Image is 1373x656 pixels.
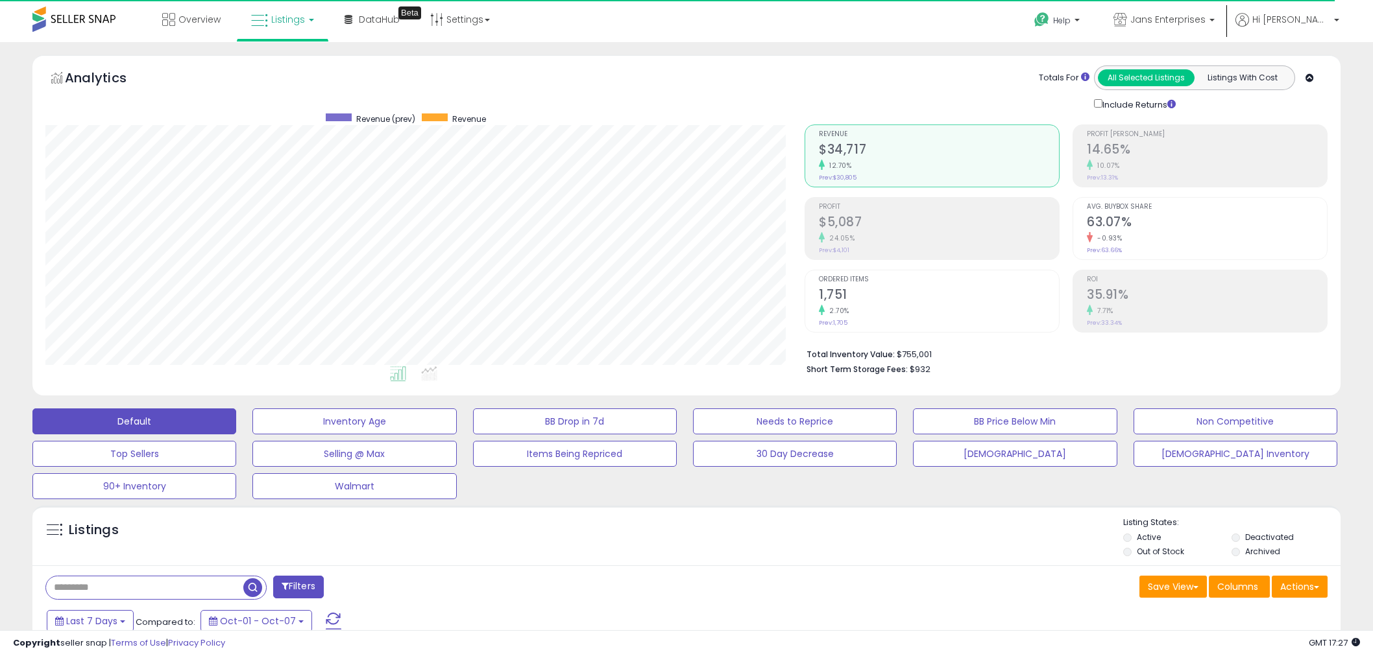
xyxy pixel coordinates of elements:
[111,637,166,649] a: Terms of Use
[1137,532,1161,543] label: Active
[168,637,225,649] a: Privacy Policy
[910,363,930,375] span: $932
[1034,12,1050,28] i: Get Help
[136,616,195,628] span: Compared to:
[1087,204,1327,211] span: Avg. Buybox Share
[32,408,236,434] button: Default
[1252,13,1330,26] span: Hi [PERSON_NAME]
[819,246,849,254] small: Prev: $4,101
[1245,546,1280,557] label: Archived
[473,441,677,467] button: Items Being Repriced
[398,6,421,19] div: Tooltip anchor
[819,131,1059,138] span: Revenue
[913,441,1117,467] button: [DEMOGRAPHIC_DATA]
[1087,131,1327,138] span: Profit [PERSON_NAME]
[1087,276,1327,283] span: ROI
[1217,580,1258,593] span: Columns
[1093,233,1122,243] small: -0.93%
[178,13,221,26] span: Overview
[1093,161,1119,170] small: 10.07%
[819,287,1059,305] h2: 1,751
[32,441,236,467] button: Top Sellers
[693,441,897,467] button: 30 Day Decrease
[1134,408,1337,434] button: Non Competitive
[65,69,152,90] h5: Analytics
[819,215,1059,232] h2: $5,087
[356,113,415,124] span: Revenue (prev)
[825,233,855,243] small: 24.05%
[819,204,1059,211] span: Profit
[252,441,456,467] button: Selling @ Max
[1039,72,1089,84] div: Totals For
[819,142,1059,159] h2: $34,717
[825,306,849,316] small: 2.70%
[807,349,895,360] b: Total Inventory Value:
[69,521,119,539] h5: Listings
[220,615,296,627] span: Oct-01 - Oct-07
[32,473,236,499] button: 90+ Inventory
[1084,97,1191,111] div: Include Returns
[1209,576,1270,598] button: Columns
[693,408,897,434] button: Needs to Reprice
[819,319,847,327] small: Prev: 1,705
[200,610,312,632] button: Oct-01 - Oct-07
[1087,287,1327,305] h2: 35.91%
[66,615,117,627] span: Last 7 Days
[452,113,486,124] span: Revenue
[359,13,400,26] span: DataHub
[13,637,225,650] div: seller snap | |
[807,346,1318,361] li: $755,001
[1130,13,1206,26] span: Jans Enterprises
[1087,246,1122,254] small: Prev: 63.66%
[1123,517,1341,529] p: Listing States:
[271,13,305,26] span: Listings
[819,174,857,182] small: Prev: $30,805
[473,408,677,434] button: BB Drop in 7d
[1087,319,1122,327] small: Prev: 33.34%
[1024,2,1093,42] a: Help
[913,408,1117,434] button: BB Price Below Min
[252,408,456,434] button: Inventory Age
[1194,69,1291,86] button: Listings With Cost
[1309,637,1360,649] span: 2025-10-15 17:27 GMT
[1272,576,1328,598] button: Actions
[819,276,1059,283] span: Ordered Items
[273,576,324,598] button: Filters
[1235,13,1339,42] a: Hi [PERSON_NAME]
[807,364,908,375] b: Short Term Storage Fees:
[47,610,134,632] button: Last 7 Days
[1098,69,1195,86] button: All Selected Listings
[1087,215,1327,232] h2: 63.07%
[1087,142,1327,159] h2: 14.65%
[1053,15,1071,26] span: Help
[1139,576,1207,598] button: Save View
[1087,174,1118,182] small: Prev: 13.31%
[1137,546,1184,557] label: Out of Stock
[13,637,60,649] strong: Copyright
[1134,441,1337,467] button: [DEMOGRAPHIC_DATA] Inventory
[252,473,456,499] button: Walmart
[825,161,851,170] small: 12.70%
[1245,532,1294,543] label: Deactivated
[1093,306,1113,316] small: 7.71%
